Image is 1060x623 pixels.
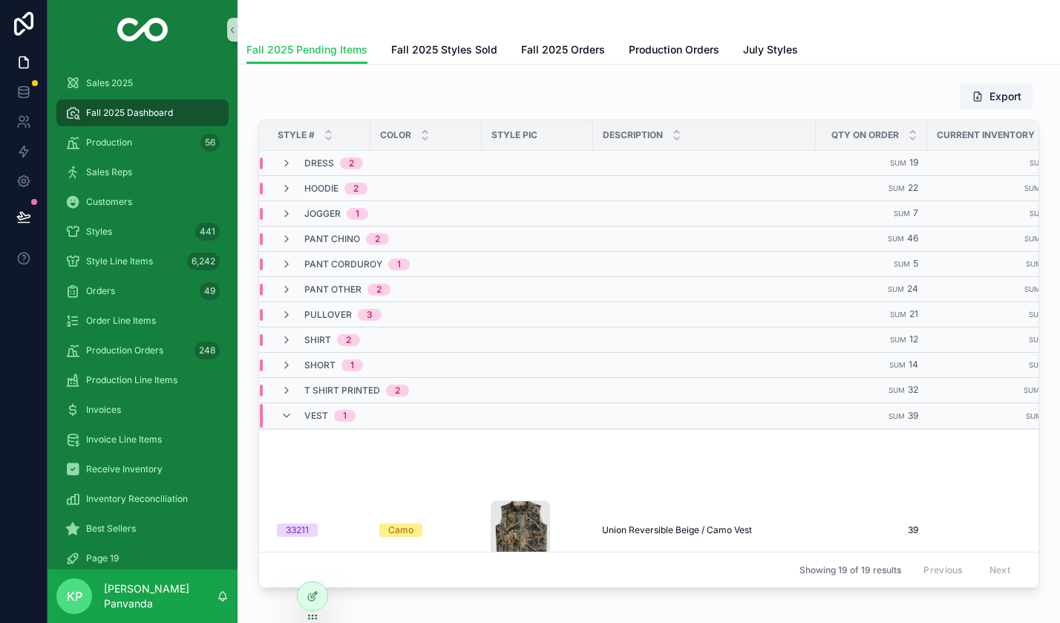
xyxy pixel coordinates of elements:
[908,182,918,193] span: 22
[743,36,798,66] a: July Styles
[960,83,1033,110] button: Export
[304,385,380,397] span: T Shirt Printed
[388,523,413,537] div: Camo
[521,42,605,57] span: Fall 2025 Orders
[602,524,807,536] a: Union Reversible Beige / Camo Vest
[890,159,906,167] small: Sum
[825,524,918,536] a: 39
[894,260,910,268] small: Sum
[1024,386,1040,394] small: Sum
[56,189,229,215] a: Customers
[48,59,238,570] div: scrollable content
[888,235,904,243] small: Sum
[56,545,229,572] a: Page 19
[56,367,229,394] a: Production Line Items
[376,284,382,296] div: 2
[1030,209,1046,218] small: Sum
[1029,361,1045,369] small: Sum
[86,226,112,238] span: Styles
[56,70,229,97] a: Sales 2025
[799,564,901,576] span: Showing 19 of 19 results
[117,18,169,42] img: App logo
[86,77,133,89] span: Sales 2025
[889,361,906,369] small: Sum
[56,456,229,483] a: Receive Inventory
[391,36,497,66] a: Fall 2025 Styles Sold
[195,223,220,241] div: 441
[743,42,798,57] span: July Styles
[1029,310,1045,319] small: Sum
[1024,235,1041,243] small: Sum
[200,134,220,151] div: 56
[56,515,229,542] a: Best Sellers
[888,285,904,293] small: Sum
[304,233,360,245] span: Pant Chino
[890,336,906,344] small: Sum
[56,100,229,126] a: Fall 2025 Dashboard
[1029,336,1045,344] small: Sum
[346,334,351,346] div: 2
[908,410,918,421] span: 39
[1030,159,1046,167] small: Sum
[909,157,918,168] span: 19
[913,207,918,218] span: 7
[889,412,905,420] small: Sum
[200,282,220,300] div: 49
[56,159,229,186] a: Sales Reps
[629,42,719,57] span: Production Orders
[86,493,188,505] span: Inventory Reconciliation
[343,410,347,422] div: 1
[304,157,334,169] span: Dress
[278,129,315,141] span: Style #
[353,183,359,195] div: 2
[304,359,336,371] span: Short
[86,374,177,386] span: Production Line Items
[395,385,400,397] div: 2
[187,252,220,270] div: 6,242
[1026,412,1042,420] small: Sum
[246,42,367,57] span: Fall 2025 Pending Items
[86,107,173,119] span: Fall 2025 Dashboard
[86,137,132,149] span: Production
[367,309,373,321] div: 3
[67,587,82,605] span: KP
[86,166,132,178] span: Sales Reps
[86,523,136,535] span: Best Sellers
[889,386,905,394] small: Sum
[86,285,115,297] span: Orders
[194,342,220,359] div: 248
[890,310,906,319] small: Sum
[907,232,918,244] span: 46
[56,337,229,364] a: Production Orders248
[56,486,229,512] a: Inventory Reconciliation
[629,36,719,66] a: Production Orders
[397,258,401,270] div: 1
[86,552,119,564] span: Page 19
[304,258,382,270] span: Pant Corduroy
[246,36,367,65] a: Fall 2025 Pending Items
[304,208,341,220] span: Jogger
[286,523,309,537] div: 33211
[1024,285,1041,293] small: Sum
[913,258,918,269] span: 5
[380,129,411,141] span: Color
[86,404,121,416] span: Invoices
[86,196,132,208] span: Customers
[491,129,537,141] span: Style Pic
[56,248,229,275] a: Style Line Items6,242
[56,397,229,423] a: Invoices
[391,42,497,57] span: Fall 2025 Styles Sold
[104,581,217,611] p: [PERSON_NAME] Panvanda
[56,278,229,304] a: Orders49
[521,36,605,66] a: Fall 2025 Orders
[909,333,918,345] span: 12
[56,129,229,156] a: Production56
[349,157,354,169] div: 2
[356,208,359,220] div: 1
[304,183,338,195] span: Hoodie
[56,218,229,245] a: Styles441
[603,129,663,141] span: Description
[86,315,156,327] span: Order Line Items
[909,308,918,319] span: 21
